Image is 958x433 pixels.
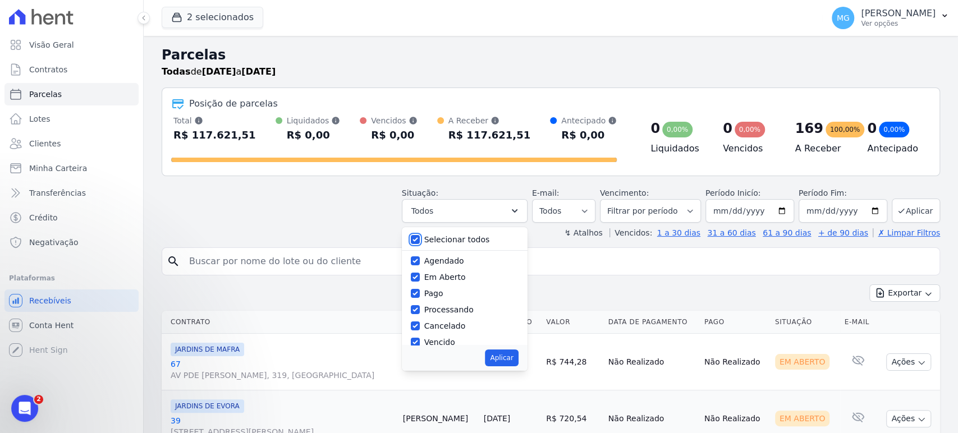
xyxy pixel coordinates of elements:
[775,354,830,370] div: Em Aberto
[861,8,936,19] p: [PERSON_NAME]
[886,410,931,427] button: Ações
[167,255,180,268] i: search
[4,83,139,105] a: Parcelas
[705,188,760,197] label: Período Inicío:
[9,271,134,285] div: Plataformas
[29,295,71,306] span: Recebíveis
[886,353,931,371] button: Ações
[34,395,43,404] span: 2
[650,142,705,155] h4: Liquidados
[29,113,51,125] span: Lotes
[424,338,455,347] label: Vencido
[29,237,79,248] span: Negativação
[202,66,236,77] strong: [DATE]
[4,108,139,130] a: Lotes
[4,314,139,337] a: Conta Hent
[735,122,765,137] div: 0,00%
[162,311,398,334] th: Contrato
[775,411,830,426] div: Em Aberto
[485,349,518,366] button: Aplicar
[837,14,850,22] span: MG
[795,142,850,155] h4: A Receber
[162,65,276,79] p: de a
[867,142,922,155] h4: Antecipado
[723,142,777,155] h4: Vencidos
[818,228,868,237] a: + de 90 dias
[424,305,474,314] label: Processando
[173,115,256,126] div: Total
[609,228,652,237] label: Vencidos:
[707,228,755,237] a: 31 a 60 dias
[162,45,940,65] h2: Parcelas
[604,311,700,334] th: Data de Pagamento
[398,334,479,390] td: [PERSON_NAME]
[4,289,139,312] a: Recebíveis
[823,2,958,34] button: MG [PERSON_NAME] Ver opções
[564,228,602,237] label: ↯ Atalhos
[402,188,438,197] label: Situação:
[182,250,935,273] input: Buscar por nome do lote ou do cliente
[448,126,531,144] div: R$ 117.621,51
[542,311,603,334] th: Valor
[424,256,464,265] label: Agendado
[29,89,62,100] span: Parcelas
[4,157,139,179] a: Minha Carteira
[448,115,531,126] div: A Receber
[171,343,244,356] span: JARDINS DE MAFRA
[840,311,877,334] th: E-mail
[424,273,466,282] label: Em Aberto
[657,228,700,237] a: 1 a 30 dias
[873,228,940,237] a: ✗ Limpar Filtros
[700,334,771,390] td: Não Realizado
[662,122,693,137] div: 0,00%
[424,235,490,244] label: Selecionar todos
[173,126,256,144] div: R$ 117.621,51
[171,370,394,381] span: AV PDE [PERSON_NAME], 319, [GEOGRAPHIC_DATA]
[424,289,443,298] label: Pago
[4,206,139,229] a: Crédito
[892,199,940,223] button: Aplicar
[795,119,823,137] div: 169
[402,199,528,223] button: Todos
[867,119,877,137] div: 0
[29,39,74,50] span: Visão Geral
[650,119,660,137] div: 0
[287,126,341,144] div: R$ 0,00
[4,231,139,254] a: Negativação
[189,97,278,110] div: Posição de parcelas
[4,58,139,81] a: Contratos
[29,64,67,75] span: Contratos
[171,358,394,381] a: 67AV PDE [PERSON_NAME], 319, [GEOGRAPHIC_DATA]
[29,320,74,331] span: Conta Hent
[29,138,61,149] span: Clientes
[861,19,936,28] p: Ver opções
[411,204,433,218] span: Todos
[241,66,276,77] strong: [DATE]
[29,187,86,199] span: Transferências
[763,228,811,237] a: 61 a 90 dias
[162,66,191,77] strong: Todas
[700,311,771,334] th: Pago
[11,395,38,422] iframe: Intercom live chat
[162,7,263,28] button: 2 selecionados
[542,334,603,390] td: R$ 744,28
[771,311,840,334] th: Situação
[879,122,909,137] div: 0,00%
[29,212,58,223] span: Crédito
[4,34,139,56] a: Visão Geral
[604,334,700,390] td: Não Realizado
[4,182,139,204] a: Transferências
[287,115,341,126] div: Liquidados
[4,132,139,155] a: Clientes
[600,188,649,197] label: Vencimento:
[398,311,479,334] th: Cliente
[561,126,617,144] div: R$ 0,00
[371,126,417,144] div: R$ 0,00
[371,115,417,126] div: Vencidos
[171,399,244,413] span: JARDINS DE EVORA
[799,187,887,199] label: Período Fim:
[532,188,560,197] label: E-mail:
[869,284,940,302] button: Exportar
[826,122,864,137] div: 100,00%
[484,414,510,423] a: [DATE]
